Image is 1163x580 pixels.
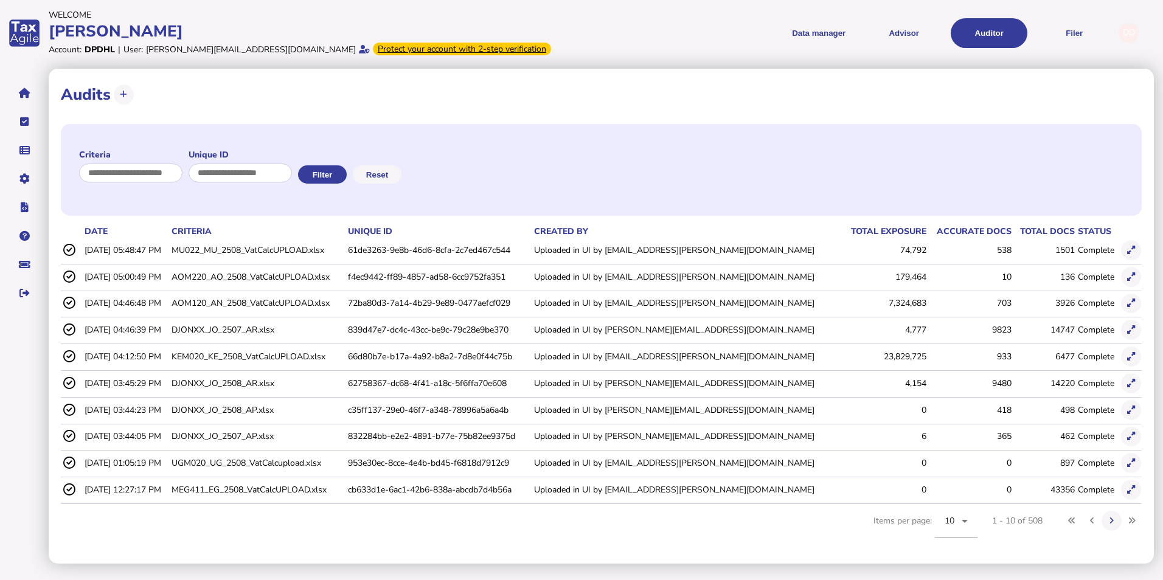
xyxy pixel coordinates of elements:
button: Reset [353,165,401,184]
div: Account: [49,44,82,55]
td: 498 [1012,397,1075,422]
td: 4,154 [841,370,927,395]
td: 832284bb-e2e2-4891-b77e-75b82ee9375d [345,424,532,449]
td: Complete [1075,424,1119,449]
mat-form-field: Change page size [935,504,977,551]
td: 418 [927,397,1012,422]
td: Uploaded in UI by [EMAIL_ADDRESS][PERSON_NAME][DOMAIN_NAME] [532,451,841,475]
th: Created by [532,225,841,238]
button: Developer hub links [12,195,37,220]
th: accurate docs [927,225,1012,238]
td: AOM220_AO_2508_VatCalcUPLOAD.xlsx [169,264,345,289]
th: total docs [1012,225,1075,238]
button: Show in modal [1121,480,1141,500]
menu: navigate products [584,18,1113,48]
div: Profile settings [1119,23,1139,43]
td: [DATE] 04:46:48 PM [82,291,169,316]
td: 0 [841,451,927,475]
td: [DATE] 12:27:17 PM [82,477,169,502]
td: 9823 [927,317,1012,342]
div: From Oct 1, 2025, 2-step verification will be required to login. Set it up now... [373,43,551,55]
td: 66d80b7e-b17a-4a92-b8a2-7d8e0f44c75b [345,344,532,369]
td: cb633d1e-6ac1-42b6-838a-abcdb7d4b56a [345,477,532,502]
button: Filer [1036,18,1113,48]
td: 1501 [1012,238,1075,263]
button: Manage settings [12,166,37,192]
td: MU022_MU_2508_VatCalcUPLOAD.xlsx [169,238,345,263]
td: 3926 [1012,291,1075,316]
div: | [118,44,120,55]
button: Show in modal [1121,294,1141,314]
td: 74,792 [841,238,927,263]
h1: Audits [61,84,111,105]
td: Complete [1075,477,1119,502]
td: [DATE] 03:44:05 PM [82,424,169,449]
button: Previous page [1082,511,1102,531]
button: Shows a dropdown of Data manager options [780,18,857,48]
th: total exposure [841,225,927,238]
button: Show in modal [1121,240,1141,260]
td: Uploaded in UI by [PERSON_NAME][EMAIL_ADDRESS][DOMAIN_NAME] [532,424,841,449]
td: 6 [841,424,927,449]
td: 462 [1012,424,1075,449]
td: 9480 [927,370,1012,395]
td: Uploaded in UI by [PERSON_NAME][EMAIL_ADDRESS][DOMAIN_NAME] [532,397,841,422]
div: 1 - 10 of 508 [992,515,1043,526]
td: [DATE] 05:48:47 PM [82,238,169,263]
td: [DATE] 04:12:50 PM [82,344,169,369]
td: c35ff137-29e0-46f7-a348-78996a5a6a4b [345,397,532,422]
td: 4,777 [841,317,927,342]
div: [PERSON_NAME][EMAIL_ADDRESS][DOMAIN_NAME] [146,44,356,55]
td: DJONXX_JO_2508_AR.xlsx [169,370,345,395]
td: AOM120_AN_2508_VatCalcUPLOAD.xlsx [169,291,345,316]
td: DJONXX_JO_2508_AP.xlsx [169,397,345,422]
button: Help pages [12,223,37,249]
td: DJONXX_JO_2507_AP.xlsx [169,424,345,449]
td: Uploaded in UI by [EMAIL_ADDRESS][PERSON_NAME][DOMAIN_NAME] [532,477,841,502]
label: Unique ID [189,149,292,161]
td: DJONXX_JO_2507_AR.xlsx [169,317,345,342]
i: Email verified [359,45,370,54]
td: Complete [1075,451,1119,475]
button: Show in modal [1121,400,1141,420]
td: 6477 [1012,344,1075,369]
button: Show in modal [1121,347,1141,367]
div: DPDHL [85,44,115,55]
td: 839d47e7-dc4c-43cc-be9c-79c28e9be370 [345,317,532,342]
td: 23,829,725 [841,344,927,369]
button: Show in modal [1121,427,1141,447]
td: Complete [1075,238,1119,263]
td: Complete [1075,291,1119,316]
button: Show in modal [1121,267,1141,287]
td: 897 [1012,451,1075,475]
td: 136 [1012,264,1075,289]
button: Auditor [951,18,1027,48]
th: Criteria [169,225,345,238]
button: Show in modal [1121,453,1141,473]
td: KEM020_KE_2508_VatCalcUPLOAD.xlsx [169,344,345,369]
i: Data manager [19,150,30,151]
th: date [82,225,169,238]
td: 179,464 [841,264,927,289]
td: [DATE] 05:00:49 PM [82,264,169,289]
td: 14220 [1012,370,1075,395]
td: MEG411_EG_2508_VatCalcUPLOAD.xlsx [169,477,345,502]
td: Uploaded in UI by [EMAIL_ADDRESS][PERSON_NAME][DOMAIN_NAME] [532,238,841,263]
td: 0 [927,451,1012,475]
label: Criteria [79,149,182,161]
td: 365 [927,424,1012,449]
td: 933 [927,344,1012,369]
td: 62758367-dc68-4f41-a18c-5f6ffa70e608 [345,370,532,395]
td: [DATE] 03:44:23 PM [82,397,169,422]
td: 10 [927,264,1012,289]
button: Upload transactions [114,85,134,105]
td: 43356 [1012,477,1075,502]
td: 14747 [1012,317,1075,342]
button: Shows a dropdown of VAT Advisor options [866,18,942,48]
td: Uploaded in UI by [EMAIL_ADDRESS][PERSON_NAME][DOMAIN_NAME] [532,291,841,316]
td: Complete [1075,370,1119,395]
button: First page [1062,511,1082,531]
td: Uploaded in UI by [PERSON_NAME][EMAIL_ADDRESS][DOMAIN_NAME] [532,317,841,342]
div: Items per page: [873,504,977,551]
td: 7,324,683 [841,291,927,316]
